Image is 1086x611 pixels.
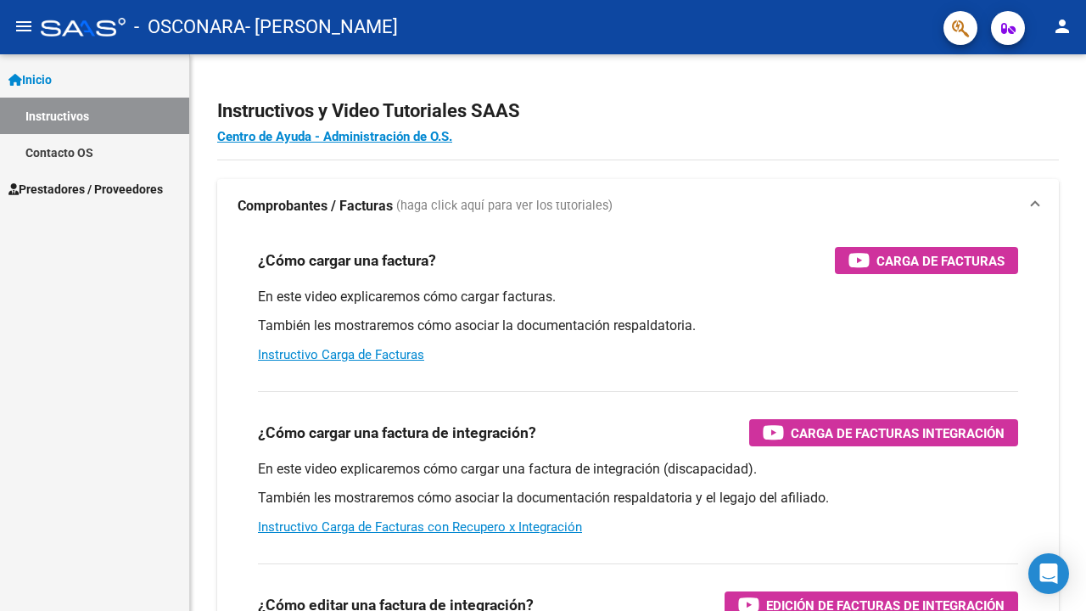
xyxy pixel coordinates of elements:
mat-icon: person [1052,16,1072,36]
span: - OSCONARA [134,8,245,46]
a: Instructivo Carga de Facturas con Recupero x Integración [258,519,582,535]
p: En este video explicaremos cómo cargar una factura de integración (discapacidad). [258,460,1018,479]
span: Prestadores / Proveedores [8,180,163,199]
h3: ¿Cómo cargar una factura de integración? [258,421,536,445]
span: Carga de Facturas Integración [791,423,1005,444]
h3: ¿Cómo cargar una factura? [258,249,436,272]
a: Centro de Ayuda - Administración de O.S. [217,129,452,144]
a: Instructivo Carga de Facturas [258,347,424,362]
h2: Instructivos y Video Tutoriales SAAS [217,95,1059,127]
mat-expansion-panel-header: Comprobantes / Facturas (haga click aquí para ver los tutoriales) [217,179,1059,233]
p: También les mostraremos cómo asociar la documentación respaldatoria y el legajo del afiliado. [258,489,1018,507]
mat-icon: menu [14,16,34,36]
p: También les mostraremos cómo asociar la documentación respaldatoria. [258,317,1018,335]
span: (haga click aquí para ver los tutoriales) [396,197,613,216]
span: Inicio [8,70,52,89]
div: Open Intercom Messenger [1028,553,1069,594]
button: Carga de Facturas Integración [749,419,1018,446]
button: Carga de Facturas [835,247,1018,274]
p: En este video explicaremos cómo cargar facturas. [258,288,1018,306]
span: Carga de Facturas [876,250,1005,272]
span: - [PERSON_NAME] [245,8,398,46]
strong: Comprobantes / Facturas [238,197,393,216]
